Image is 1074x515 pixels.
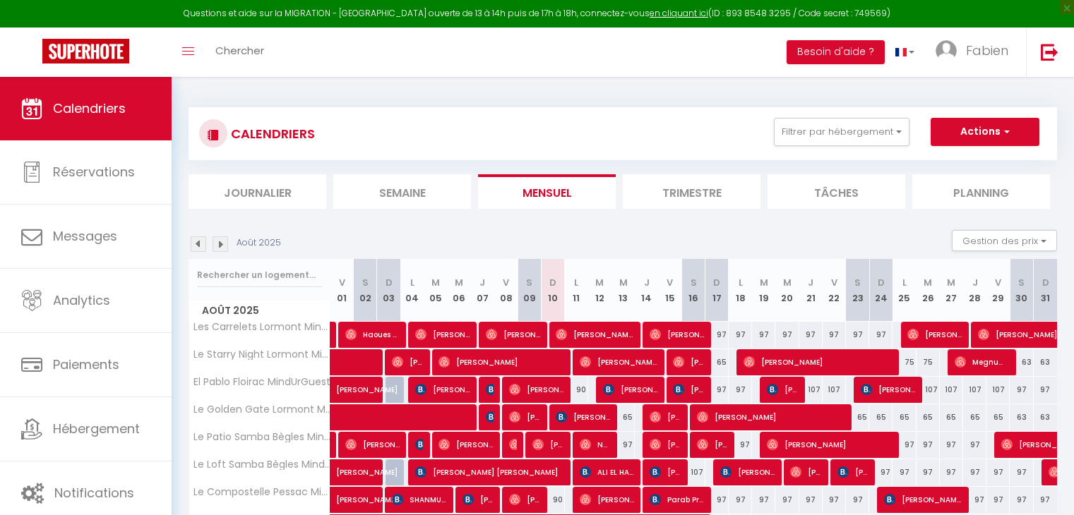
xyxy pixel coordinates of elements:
[787,40,885,64] button: Besoin d'aide ?
[650,459,681,485] span: [PERSON_NAME]
[775,322,799,348] div: 97
[986,487,1010,513] div: 97
[424,259,447,322] th: 05
[644,276,650,289] abbr: J
[924,276,932,289] abbr: M
[580,349,657,375] span: [PERSON_NAME]
[768,174,905,209] li: Tâches
[471,259,494,322] th: 07
[986,259,1010,322] th: 29
[963,259,986,322] th: 28
[705,259,729,322] th: 17
[580,459,634,485] span: ALI EL HAIRECH
[486,376,494,403] span: V. Haenen
[53,356,119,373] span: Paiements
[400,259,424,322] th: 04
[658,259,681,322] th: 15
[940,459,963,485] div: 97
[790,459,821,485] span: [PERSON_NAME] [PERSON_NAME]
[392,486,446,513] span: SHANMUGAVADIVEL GAJENDRAN
[580,431,611,458] span: Ngoc Ha
[650,7,708,19] a: en cliquant ici
[720,459,775,485] span: [PERSON_NAME]
[767,431,891,458] span: [PERSON_NAME]
[995,276,1001,289] abbr: V
[438,349,563,375] span: [PERSON_NAME]
[917,459,940,485] div: 97
[952,230,1057,251] button: Gestion des prix
[455,276,463,289] abbr: M
[869,322,893,348] div: 97
[682,259,705,322] th: 16
[549,276,556,289] abbr: D
[595,276,604,289] abbr: M
[831,276,837,289] abbr: V
[667,276,673,289] abbr: V
[191,377,330,387] span: El Pablo Floirac MindUrGuest
[509,376,563,403] span: [PERSON_NAME]
[878,276,885,289] abbr: D
[705,349,729,375] div: 65
[893,459,916,485] div: 97
[697,404,845,430] span: [PERSON_NAME]
[503,276,509,289] abbr: V
[893,349,916,375] div: 75
[486,321,540,348] span: [PERSON_NAME]
[650,321,704,348] span: [PERSON_NAME]
[556,404,610,430] span: [PERSON_NAME]
[330,432,338,459] a: [PERSON_NAME]
[345,321,400,348] span: Haoues Seniguer
[565,259,588,322] th: 11
[518,259,541,322] th: 09
[415,321,470,348] span: [PERSON_NAME]
[580,486,634,513] span: [PERSON_NAME]
[713,276,720,289] abbr: D
[650,486,704,513] span: Parab Pratibha
[931,118,1039,146] button: Actions
[893,432,916,458] div: 97
[963,404,986,430] div: 65
[691,276,697,289] abbr: S
[191,487,333,497] span: Le Compostelle Pessac MindUrGuest
[1010,377,1033,403] div: 97
[486,404,494,430] span: [PERSON_NAME]
[509,486,540,513] span: [PERSON_NAME]
[799,487,823,513] div: 97
[705,322,729,348] div: 97
[53,163,135,181] span: Réservations
[963,487,986,513] div: 97
[191,349,333,360] span: Le Starry Night Lormont MindUrGuest
[775,259,799,322] th: 20
[1034,487,1057,513] div: 97
[673,349,704,375] span: [PERSON_NAME]
[752,322,775,348] div: 97
[509,431,517,458] span: [PERSON_NAME]
[362,276,369,289] abbr: S
[1010,349,1033,375] div: 63
[783,276,792,289] abbr: M
[986,404,1010,430] div: 65
[1034,259,1057,322] th: 31
[650,404,681,430] span: [PERSON_NAME]
[861,376,915,403] span: [PERSON_NAME]
[729,487,752,513] div: 97
[565,377,588,403] div: 90
[986,377,1010,403] div: 107
[330,487,354,514] a: [PERSON_NAME]
[330,459,354,486] a: [PERSON_NAME]
[611,259,635,322] th: 13
[823,487,846,513] div: 97
[478,174,616,209] li: Mensuel
[760,276,768,289] abbr: M
[972,276,978,289] abbr: J
[345,431,400,458] span: [PERSON_NAME]
[846,322,869,348] div: 97
[823,322,846,348] div: 97
[541,259,564,322] th: 10
[237,236,281,250] p: Août 2025
[494,259,518,322] th: 08
[463,486,494,513] span: [PERSON_NAME] [PERSON_NAME]
[917,404,940,430] div: 65
[611,404,635,430] div: 65
[1034,404,1057,430] div: 63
